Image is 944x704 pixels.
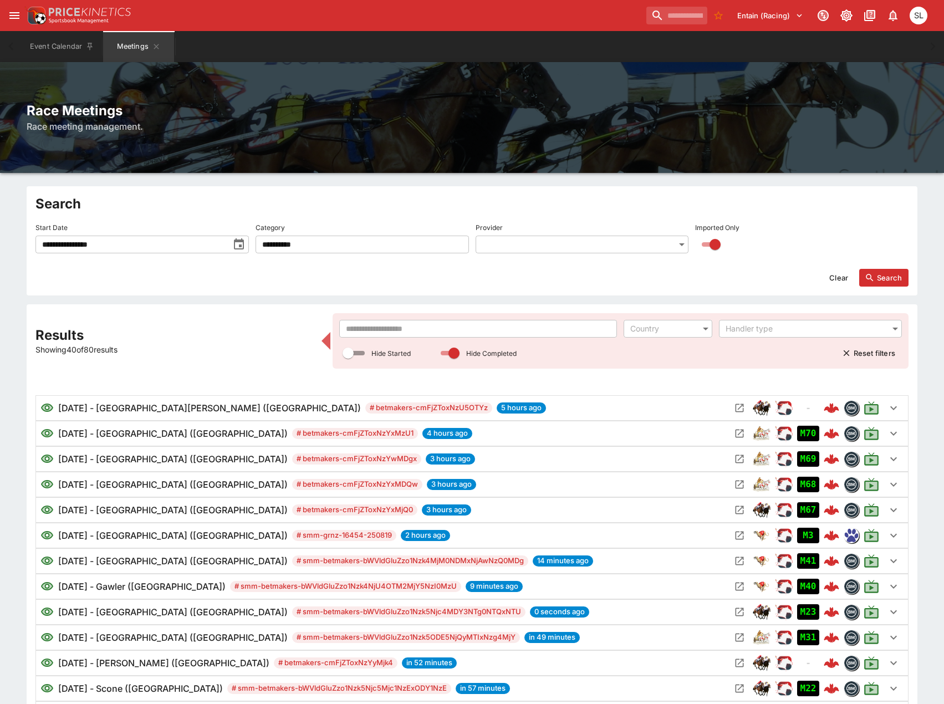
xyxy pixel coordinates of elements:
img: logo-cerberus--red.svg [824,451,839,467]
div: Imported to Jetbet as OPEN [797,426,819,441]
img: racing.png [775,450,793,468]
button: Open Meeting [731,527,748,544]
div: betmakers [844,502,859,518]
div: horse_racing [753,654,770,672]
svg: Visible [40,656,54,670]
img: Sportsbook Management [49,18,109,23]
div: Imported to Jetbet as OPEN [797,579,819,594]
img: PriceKinetics Logo [24,4,47,27]
img: betmakers.png [844,426,859,441]
img: logo-cerberus--red.svg [824,553,839,569]
div: Country [630,323,694,334]
button: toggle date time picker [229,234,249,254]
img: betmakers.png [844,579,859,594]
span: # betmakers-cmFjZToxNzYwMDgx [292,453,421,465]
span: 5 hours ago [497,402,546,414]
svg: Live [864,502,879,518]
button: Toggle light/dark mode [836,6,856,25]
img: racing.png [775,552,793,570]
div: ParallelRacing Handler [775,680,793,697]
div: harness_racing [753,425,770,442]
span: # betmakers-cmFjZToxNzYxMzU1 [292,428,418,439]
button: Open Meeting [731,425,748,442]
div: ParallelRacing Handler [775,450,793,468]
div: horse_racing [753,399,770,417]
span: 2 hours ago [401,530,450,541]
button: Clear [823,269,855,287]
span: 0 seconds ago [530,606,589,618]
button: Open Meeting [731,450,748,468]
div: horse_racing [753,603,770,621]
span: # smm-grnz-16454-250819 [292,530,396,541]
img: racing.png [775,476,793,493]
button: Notifications [883,6,903,25]
button: Open Meeting [731,603,748,621]
svg: Visible [40,529,54,542]
button: Open Meeting [731,654,748,672]
h2: Results [35,327,315,344]
h2: Search [35,195,909,212]
span: # betmakers-cmFjZToxNzYxMjQ0 [292,504,417,516]
img: harness_racing.png [753,425,770,442]
span: 3 hours ago [422,504,471,516]
span: # smm-betmakers-bWVldGluZzo1Nzk4MjM0NDMxNjAwNzQ0MDg [292,555,528,567]
p: Provider [476,223,503,232]
div: harness_racing [753,629,770,646]
img: logo-cerberus--red.svg [824,426,839,441]
img: greyhound_racing.png [753,527,770,544]
p: Showing 40 of 80 results [35,344,315,355]
h6: [DATE] - Scone ([GEOGRAPHIC_DATA]) [58,682,223,695]
img: betmakers.png [844,452,859,466]
svg: Live [864,630,879,645]
div: betmakers [844,477,859,492]
h6: [DATE] - [GEOGRAPHIC_DATA][PERSON_NAME] ([GEOGRAPHIC_DATA]) [58,401,361,415]
p: Imported Only [695,223,739,232]
div: Imported to Jetbet as OPEN [797,604,819,620]
button: Open Meeting [731,476,748,493]
img: horse_racing.png [753,680,770,697]
div: harness_racing [753,450,770,468]
span: # betmakers-cmFjZToxNzU5OTYz [365,402,492,414]
span: # smm-betmakers-bWVldGluZzo1Nzk4NjU4OTM2MjY5NzI0MzU [230,581,461,592]
svg: Live [864,400,879,416]
span: 9 minutes ago [466,581,523,592]
div: betmakers [844,553,859,569]
svg: Visible [40,452,54,466]
img: racing.png [775,680,793,697]
svg: Live [864,553,879,569]
h6: [DATE] - [GEOGRAPHIC_DATA] ([GEOGRAPHIC_DATA]) [58,503,288,517]
span: # betmakers-cmFjZToxNzYxMDQw [292,479,422,490]
div: ParallelRacing Handler [775,425,793,442]
img: racing.png [775,527,793,544]
div: betmakers [844,400,859,416]
img: horse_racing.png [753,654,770,672]
span: in 52 minutes [402,657,457,669]
img: betmakers.png [844,477,859,492]
img: betmakers.png [844,630,859,645]
div: horse_racing [753,501,770,519]
div: No Jetbet [797,400,819,416]
span: 3 hours ago [427,479,476,490]
h6: Race meeting management. [27,120,917,133]
img: greyhound_racing.png [753,578,770,595]
svg: Visible [40,503,54,517]
div: Imported to Jetbet as OPEN [797,502,819,518]
h2: Race Meetings [27,102,917,119]
div: betmakers [844,451,859,467]
img: logo-cerberus--red.svg [824,579,839,594]
div: greyhound_racing [753,527,770,544]
svg: Live [864,426,879,441]
div: grnz [844,528,859,543]
div: Imported to Jetbet as OPEN [797,553,819,569]
h6: [DATE] - [GEOGRAPHIC_DATA] ([GEOGRAPHIC_DATA]) [58,427,288,440]
div: Imported to Jetbet as OPEN [797,451,819,467]
button: Open Meeting [731,501,748,519]
img: racing.png [775,629,793,646]
p: Start Date [35,223,68,232]
img: horse_racing.png [753,501,770,519]
svg: Live [864,681,879,696]
div: ParallelRacing Handler [775,552,793,570]
div: greyhound_racing [753,578,770,595]
svg: Live [864,477,879,492]
svg: Visible [40,682,54,695]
